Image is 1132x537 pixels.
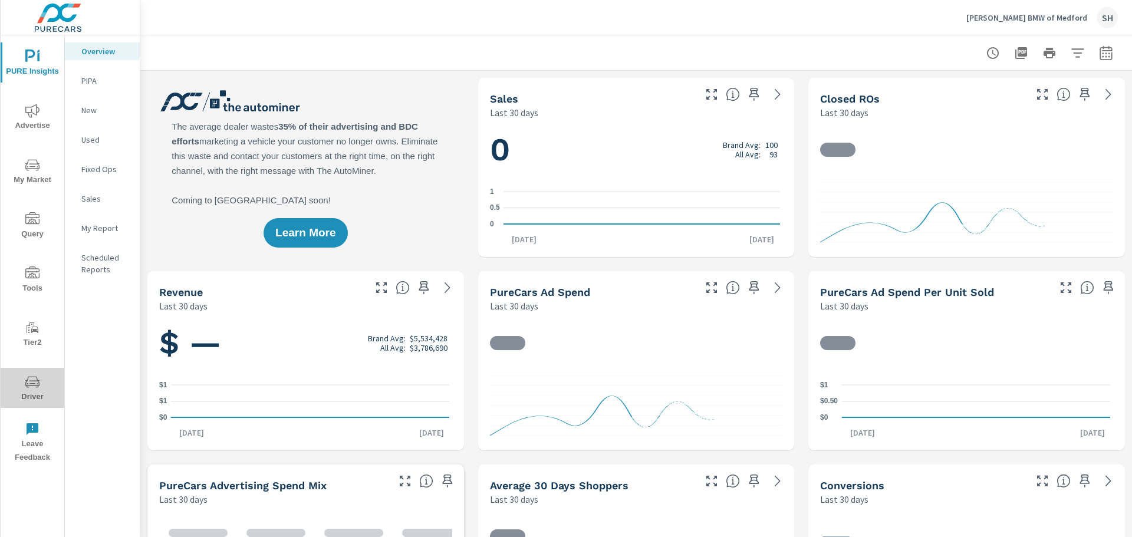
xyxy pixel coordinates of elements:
span: This table looks at how you compare to the amount of budget you spend per channel as opposed to y... [419,474,433,488]
p: My Report [81,222,130,234]
p: [DATE] [842,427,883,439]
div: Scheduled Reports [65,249,140,278]
span: Save this to your personalized report [745,278,764,297]
span: Save this to your personalized report [414,278,433,297]
p: Sales [81,193,130,205]
button: Make Fullscreen [396,472,414,490]
p: $5,534,428 [410,334,447,343]
span: Leave Feedback [4,422,61,464]
span: Query [4,212,61,241]
p: 100 [765,140,778,150]
span: The number of dealer-specified goals completed by a visitor. [Source: This data is provided by th... [1057,474,1071,488]
p: 93 [769,150,778,159]
span: Save this to your personalized report [1075,85,1094,104]
span: Number of vehicles sold by the dealership over the selected date range. [Source: This data is sou... [726,87,740,101]
text: $1 [820,381,828,389]
h1: 0 [490,130,783,170]
h5: Conversions [820,479,884,492]
p: Last 30 days [820,299,868,313]
span: Tier2 [4,321,61,350]
button: Make Fullscreen [702,472,721,490]
span: Learn More [275,228,335,238]
p: Last 30 days [490,106,538,120]
p: [DATE] [1072,427,1113,439]
button: Apply Filters [1066,41,1090,65]
text: $1 [159,381,167,389]
p: [DATE] [504,233,545,245]
p: Last 30 days [159,492,208,506]
p: $3,786,690 [410,343,447,352]
text: $0.50 [820,397,838,406]
button: "Export Report to PDF" [1009,41,1033,65]
h5: PureCars Advertising Spend Mix [159,479,327,492]
p: [PERSON_NAME] BMW of Medford [966,12,1087,23]
span: My Market [4,158,61,187]
div: My Report [65,219,140,237]
h5: Revenue [159,286,203,298]
p: New [81,104,130,116]
button: Make Fullscreen [1033,85,1052,104]
p: Last 30 days [490,299,538,313]
div: Sales [65,190,140,207]
a: See more details in report [768,85,787,104]
p: [DATE] [411,427,452,439]
a: See more details in report [1099,472,1118,490]
p: Overview [81,45,130,57]
button: Make Fullscreen [1033,472,1052,490]
a: See more details in report [768,278,787,297]
text: 0 [490,220,494,228]
h5: PureCars Ad Spend [490,286,590,298]
span: PURE Insights [4,50,61,78]
text: $0 [820,413,828,421]
span: A rolling 30 day total of daily Shoppers on the dealership website, averaged over the selected da... [726,474,740,488]
p: Last 30 days [159,299,208,313]
span: Save this to your personalized report [1075,472,1094,490]
span: Number of Repair Orders Closed by the selected dealership group over the selected time range. [So... [1057,87,1071,101]
a: See more details in report [1099,85,1118,104]
span: Total cost of media for all PureCars channels for the selected dealership group over the selected... [726,281,740,295]
h5: Average 30 Days Shoppers [490,479,628,492]
div: SH [1097,7,1118,28]
p: All Avg: [380,343,406,352]
p: Brand Avg: [368,334,406,343]
span: Total sales revenue over the selected date range. [Source: This data is sourced from the dealer’s... [396,281,410,295]
h5: Sales [490,93,518,105]
span: Save this to your personalized report [745,85,764,104]
div: Overview [65,42,140,60]
span: Save this to your personalized report [1099,278,1118,297]
p: Last 30 days [490,492,538,506]
button: Make Fullscreen [1057,278,1075,297]
span: Save this to your personalized report [745,472,764,490]
p: Last 30 days [820,106,868,120]
p: Used [81,134,130,146]
p: All Avg: [735,150,761,159]
p: [DATE] [171,427,212,439]
p: [DATE] [741,233,782,245]
h5: PureCars Ad Spend Per Unit Sold [820,286,994,298]
a: See more details in report [438,278,457,297]
button: Make Fullscreen [702,278,721,297]
text: $0 [159,413,167,421]
div: New [65,101,140,119]
text: 0.5 [490,204,500,212]
button: Make Fullscreen [702,85,721,104]
h1: $ — [159,323,452,363]
button: Learn More [264,218,347,248]
span: Average cost of advertising per each vehicle sold at the dealer over the selected date range. The... [1080,281,1094,295]
span: Driver [4,375,61,404]
p: Last 30 days [820,492,868,506]
text: $1 [159,397,167,406]
div: PIPA [65,72,140,90]
div: Fixed Ops [65,160,140,178]
button: Select Date Range [1094,41,1118,65]
button: Print Report [1038,41,1061,65]
text: 1 [490,187,494,196]
div: Used [65,131,140,149]
p: Scheduled Reports [81,252,130,275]
span: Tools [4,266,61,295]
span: Advertise [4,104,61,133]
a: See more details in report [768,472,787,490]
p: Fixed Ops [81,163,130,175]
p: Brand Avg: [723,140,761,150]
h5: Closed ROs [820,93,880,105]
